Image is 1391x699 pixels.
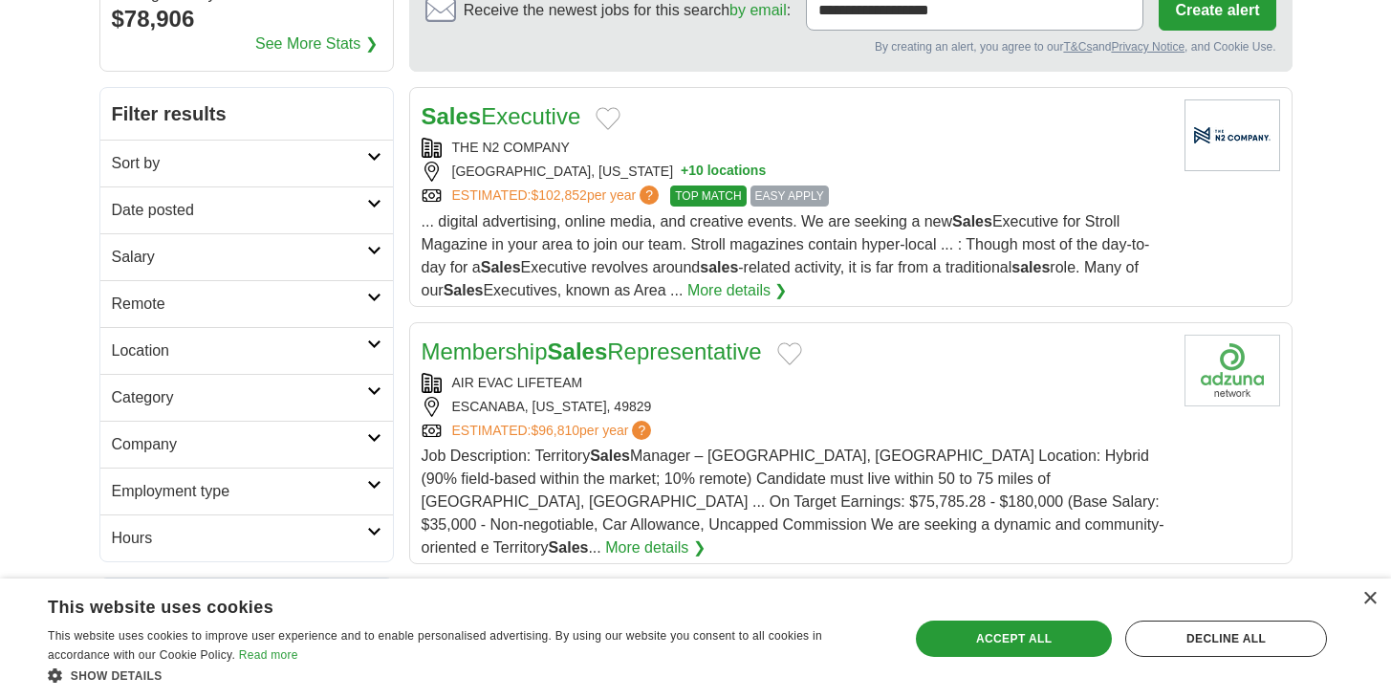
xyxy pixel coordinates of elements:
div: Decline all [1125,621,1327,657]
h2: Location [112,339,367,362]
img: Company logo [1185,335,1280,406]
span: This website uses cookies to improve user experience and to enable personalised advertising. By u... [48,629,822,662]
a: More details ❯ [687,279,788,302]
strong: Sales [549,539,589,556]
a: Hours [100,514,393,561]
h2: Sort by [112,152,367,175]
div: Show details [48,666,883,685]
div: ESCANABA, [US_STATE], 49829 [422,397,1169,417]
strong: Sales [590,448,630,464]
span: ... digital advertising, online media, and creative events. We are seeking a new Executive for St... [422,213,1150,298]
a: Sort by [100,140,393,186]
a: See More Stats ❯ [255,33,378,55]
a: T&Cs [1063,40,1092,54]
div: AIR EVAC LIFETEAM [422,373,1169,393]
h2: Date posted [112,199,367,222]
div: By creating an alert, you agree to our and , and Cookie Use. [425,38,1276,55]
h2: Company [112,433,367,456]
span: EASY APPLY [750,186,829,207]
button: Add to favorite jobs [777,342,802,365]
a: SalesExecutive [422,103,581,129]
div: Close [1362,592,1377,606]
strong: Sales [481,259,521,275]
button: +10 locations [681,162,766,182]
h2: Remote [112,293,367,316]
a: Location [100,327,393,374]
span: + [681,162,688,182]
span: ? [640,186,659,205]
a: Employment type [100,468,393,514]
span: TOP MATCH [670,186,746,207]
a: Category [100,374,393,421]
a: Company [100,421,393,468]
a: Salary [100,233,393,280]
strong: Sales [548,339,608,364]
div: [GEOGRAPHIC_DATA], [US_STATE] [422,162,1169,182]
span: Show details [71,669,163,683]
a: ESTIMATED:$102,852per year? [452,186,663,207]
h2: Filter results [100,88,393,140]
a: Date posted [100,186,393,233]
span: ? [632,421,651,440]
a: ESTIMATED:$96,810per year? [452,421,656,441]
a: Remote [100,280,393,327]
strong: Sales [422,103,482,129]
img: Company logo [1185,99,1280,171]
strong: Sales [444,282,484,298]
h2: Employment type [112,480,367,503]
div: THE N2 COMPANY [422,138,1169,158]
h2: Salary [112,246,367,269]
a: More details ❯ [605,536,706,559]
strong: sales [700,259,738,275]
span: $96,810 [531,423,579,438]
h2: Category [112,386,367,409]
div: This website uses cookies [48,590,836,619]
span: Job Description: Territory Manager – [GEOGRAPHIC_DATA], [GEOGRAPHIC_DATA] Location: Hybrid (90% f... [422,448,1164,556]
div: $78,906 [112,2,381,36]
button: Add to favorite jobs [596,107,620,130]
span: $102,852 [531,187,586,203]
a: Read more, opens a new window [239,648,298,662]
div: Accept all [916,621,1112,657]
strong: sales [1011,259,1050,275]
a: MembershipSalesRepresentative [422,339,762,364]
strong: Sales [952,213,992,229]
h2: Hours [112,527,367,550]
a: by email [729,2,787,18]
a: Privacy Notice [1111,40,1185,54]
